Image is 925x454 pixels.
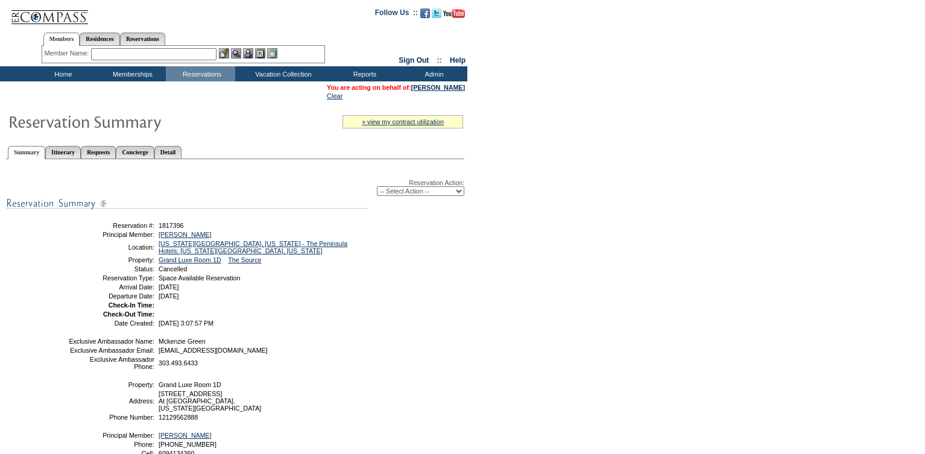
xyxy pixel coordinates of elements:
[159,390,261,412] span: [STREET_ADDRESS] At [GEOGRAPHIC_DATA]. [US_STATE][GEOGRAPHIC_DATA]
[159,347,268,354] span: [EMAIL_ADDRESS][DOMAIN_NAME]
[228,256,261,263] a: The Source
[68,222,154,229] td: Reservation #:
[159,432,212,439] a: [PERSON_NAME]
[68,265,154,273] td: Status:
[8,109,249,133] img: Reservaton Summary
[159,222,184,229] span: 1817396
[109,301,154,309] strong: Check-In Time:
[432,8,441,18] img: Follow us on Twitter
[27,66,96,81] td: Home
[267,48,277,58] img: b_calculator.gif
[68,414,154,421] td: Phone Number:
[399,56,429,65] a: Sign Out
[159,359,198,367] span: 303.493.6433
[68,381,154,388] td: Property:
[8,146,45,159] a: Summary
[68,338,154,345] td: Exclusive Ambassador Name:
[6,196,368,211] img: subTtlResSummary.gif
[159,292,179,300] span: [DATE]
[159,414,198,421] span: 12129562888
[120,33,165,45] a: Reservations
[81,146,116,159] a: Requests
[68,256,154,263] td: Property:
[80,33,120,45] a: Residences
[159,231,212,238] a: [PERSON_NAME]
[159,381,221,388] span: Grand Luxe Room 1D
[437,56,442,65] span: ::
[450,56,466,65] a: Help
[327,92,343,99] a: Clear
[45,48,91,58] div: Member Name:
[231,48,241,58] img: View
[432,12,441,19] a: Follow us on Twitter
[68,356,154,370] td: Exclusive Ambassador Phone:
[103,311,154,318] strong: Check-Out Time:
[329,66,398,81] td: Reports
[96,66,166,81] td: Memberships
[362,118,444,125] a: » view my contract utilization
[68,320,154,327] td: Date Created:
[159,320,213,327] span: [DATE] 3:07:57 PM
[154,146,182,159] a: Detail
[166,66,235,81] td: Reservations
[443,9,465,18] img: Subscribe to our YouTube Channel
[159,441,216,448] span: [PHONE_NUMBER]
[375,7,418,22] td: Follow Us ::
[116,146,154,159] a: Concierge
[411,84,465,91] a: [PERSON_NAME]
[159,338,206,345] span: Mckenzie Green
[68,240,154,254] td: Location:
[443,12,465,19] a: Subscribe to our YouTube Channel
[68,283,154,291] td: Arrival Date:
[68,347,154,354] td: Exclusive Ambassador Email:
[68,274,154,282] td: Reservation Type:
[159,265,187,273] span: Cancelled
[68,441,154,448] td: Phone:
[420,8,430,18] img: Become our fan on Facebook
[235,66,329,81] td: Vacation Collection
[255,48,265,58] img: Reservations
[159,256,221,263] a: Grand Luxe Room 1D
[6,179,464,196] div: Reservation Action:
[243,48,253,58] img: Impersonate
[43,33,80,46] a: Members
[68,231,154,238] td: Principal Member:
[219,48,229,58] img: b_edit.gif
[45,146,81,159] a: Itinerary
[159,283,179,291] span: [DATE]
[159,274,240,282] span: Space Available Reservation
[327,84,465,91] span: You are acting on behalf of:
[68,390,154,412] td: Address:
[159,240,347,254] a: [US_STATE][GEOGRAPHIC_DATA], [US_STATE] - The Peninsula Hotels: [US_STATE][GEOGRAPHIC_DATA], [US_...
[398,66,467,81] td: Admin
[68,292,154,300] td: Departure Date:
[68,432,154,439] td: Principal Member:
[420,12,430,19] a: Become our fan on Facebook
